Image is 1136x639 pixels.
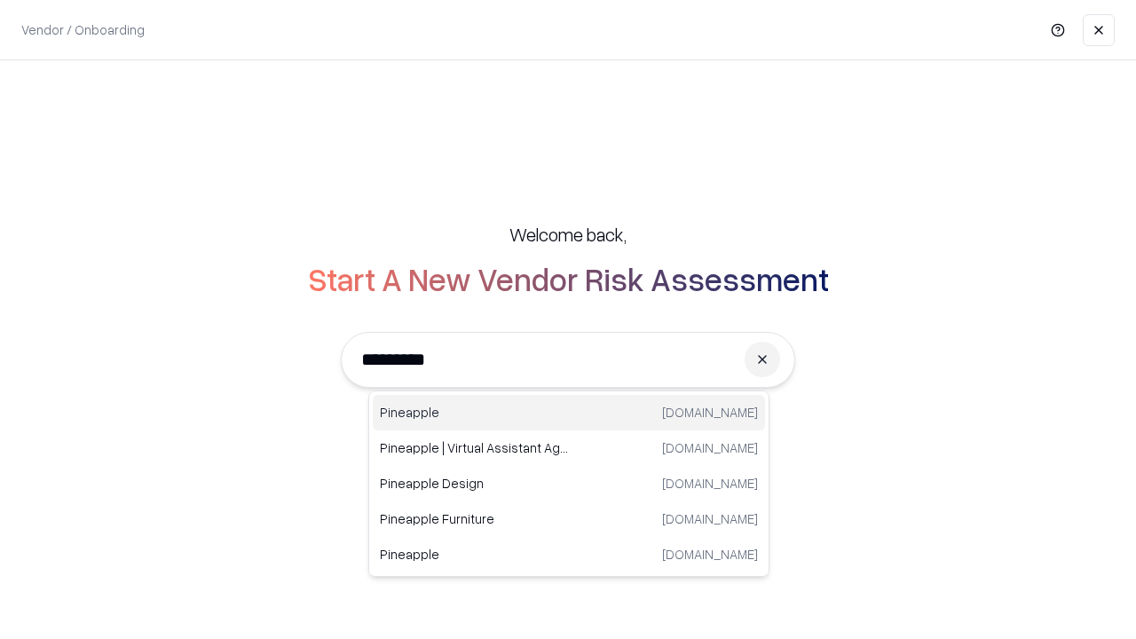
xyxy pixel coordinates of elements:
p: [DOMAIN_NAME] [662,509,758,528]
h5: Welcome back, [509,222,627,247]
p: Vendor / Onboarding [21,20,145,39]
p: Pineapple [380,403,569,422]
p: [DOMAIN_NAME] [662,474,758,493]
p: [DOMAIN_NAME] [662,545,758,564]
p: Pineapple | Virtual Assistant Agency [380,438,569,457]
h2: Start A New Vendor Risk Assessment [308,261,829,296]
div: Suggestions [368,390,769,577]
p: Pineapple Furniture [380,509,569,528]
p: Pineapple [380,545,569,564]
p: Pineapple Design [380,474,569,493]
p: [DOMAIN_NAME] [662,438,758,457]
p: [DOMAIN_NAME] [662,403,758,422]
